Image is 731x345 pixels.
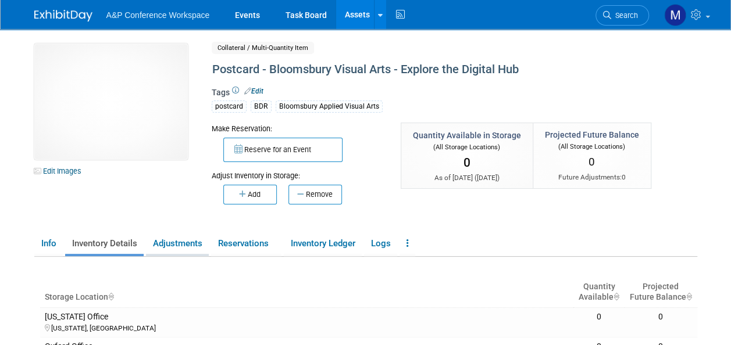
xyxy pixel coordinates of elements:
[251,100,272,113] div: BDR
[211,233,281,254] a: Reservations
[578,312,619,322] div: 0
[589,155,595,168] span: 0
[34,10,92,21] img: ExhibitDay
[463,156,470,170] span: 0
[629,312,693,322] div: 0
[545,172,639,182] div: Future Adjustments:
[276,100,383,113] div: Bloomsbury Applied Visual Arts
[106,10,210,20] span: A&P Conference Workspace
[212,162,383,181] div: Adjust Inventory in Storage:
[65,233,144,254] a: Inventory Details
[146,233,209,254] a: Adjustments
[413,173,521,183] div: As of [DATE] ( )
[34,44,188,160] img: View Images
[573,277,624,307] th: Quantity Available : activate to sort column ascending
[208,59,648,80] div: Postcard - Bloomsbury Visual Arts - Explore the Digital Hub
[40,277,574,307] th: Storage Location : activate to sort column ascending
[284,233,362,254] a: Inventory Ledger
[413,130,521,141] div: Quantity Available in Storage
[611,11,638,20] span: Search
[212,123,383,134] div: Make Reservation:
[45,322,569,333] div: [US_STATE], [GEOGRAPHIC_DATA]
[34,164,86,178] a: Edit Images
[212,42,314,54] span: Collateral / Multi-Quantity Item
[288,185,342,204] button: Remove
[625,277,697,307] th: Projected Future Balance : activate to sort column ascending
[413,141,521,152] div: (All Storage Locations)
[212,100,247,113] div: postcard
[223,138,343,162] button: Reserve for an Event
[596,5,649,26] a: Search
[477,174,497,182] span: [DATE]
[244,87,263,95] a: Edit
[664,4,686,26] img: Matt Hambridge
[34,233,63,254] a: Info
[545,129,639,141] div: Projected Future Balance
[545,141,639,152] div: (All Storage Locations)
[622,173,626,181] span: 0
[364,233,397,254] a: Logs
[212,87,648,120] div: Tags
[223,185,277,204] button: Add
[45,312,569,322] div: [US_STATE] Office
